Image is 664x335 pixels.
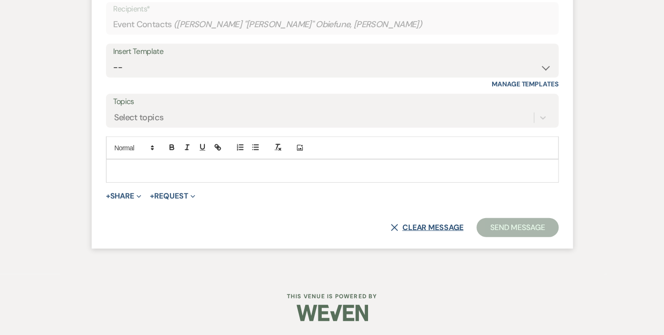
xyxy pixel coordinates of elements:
[113,94,551,108] label: Topics
[114,111,164,124] div: Select topics
[174,18,422,31] span: ( [PERSON_NAME] "[PERSON_NAME]" Obiefune, [PERSON_NAME] )
[390,223,463,231] button: Clear message
[106,192,142,199] button: Share
[150,192,154,199] span: +
[296,296,368,329] img: Weven Logo
[113,15,551,33] div: Event Contacts
[476,218,558,237] button: Send Message
[150,192,195,199] button: Request
[492,79,559,88] a: Manage Templates
[113,3,551,15] p: Recipients*
[106,192,110,199] span: +
[113,44,551,58] div: Insert Template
